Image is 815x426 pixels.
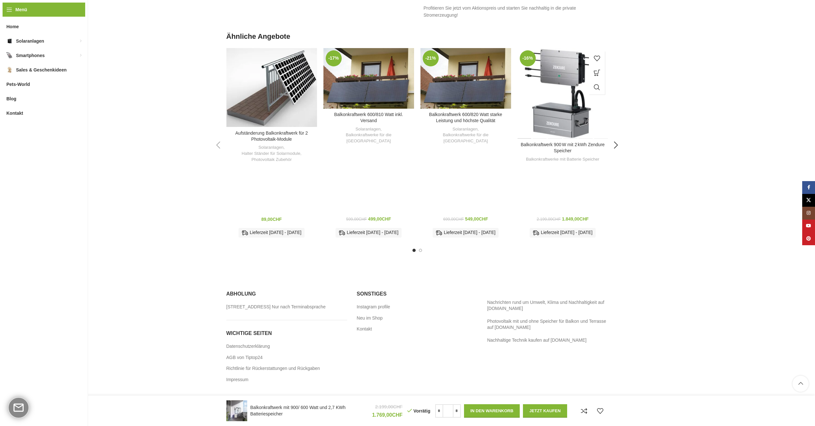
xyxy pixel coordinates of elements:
a: Balkonkraftwerk 900 W mit 2 kWh Zendure Speicher [521,142,605,154]
h4: Balkonkraftwerk mit 900/ 600 Watt und 2,7 KWh Batteriespeicher [250,405,367,417]
a: Balkonkraftwerke mit Batterie Speicher [526,156,599,163]
img: Solaranlagen [6,38,13,44]
span: Sales & Geschenkideen [16,64,67,76]
a: Schnellansicht [589,80,605,95]
bdi: 599,00 [346,217,367,221]
a: [STREET_ADDRESS] Nur nach Terminabsprache [226,304,326,310]
h5: Sonstiges [357,290,477,297]
bdi: 699,00 [443,217,464,221]
a: Halter Ständer für Solarmodule [242,151,300,157]
span: CHF [359,217,367,221]
span: Blog [6,93,16,104]
a: Richtlinie für Rückerstattungen und Rückgaben [226,365,321,372]
span: CHF [393,404,403,409]
a: YouTube Social Link [802,220,815,232]
a: X Social Link [802,194,815,207]
span: -17% [326,50,342,66]
span: CHF [392,412,403,418]
bdi: 2.199,00 [375,404,403,409]
div: Lieferzeit [DATE] - [DATE] [433,228,499,238]
span: Kontakt [6,107,23,119]
p: Vorrätig [407,408,430,414]
a: Aufständerung Balkonkraftwerk für 2 Photovoltaik-Module [226,48,317,127]
a: Photovoltaik mit und ohne Speicher für Balkon und Terrasse auf [DOMAIN_NAME] [487,319,606,330]
span: CHF [273,217,282,222]
a: Balkonkraftwerke für die [GEOGRAPHIC_DATA] [424,132,508,144]
a: Datenschutzerklärung [226,343,271,350]
img: Balkonkraftwerk mit Speicher [226,400,247,421]
a: Neu im Shop [357,315,383,322]
span: -21% [423,50,439,66]
a: Photovoltaik Zubehör [251,157,292,163]
p: Profitieren Sie jetzt vom Aktionspreis und starten Sie nachhaltig in die private Stromerzeugung! [424,4,608,19]
bdi: 1.769,00 [372,412,403,418]
div: Previous slide [210,137,226,153]
span: CHF [579,216,589,221]
span: -16% [520,50,536,66]
div: Lieferzeit [DATE] - [DATE] [530,228,596,238]
a: Balkonkraftwerk 600/820 Watt starke Leistung und höchste Qualität [420,48,511,109]
a: Balkonkraftwerk 600/820 Watt starke Leistung und höchste Qualität [429,112,502,123]
div: 4 / 5 [514,48,611,242]
span: CHF [456,217,464,221]
img: Smartphones [6,52,13,59]
h5: Abholung [226,290,347,297]
a: Solaranlagen [355,126,380,132]
span: CHF [479,216,488,221]
bdi: 1.849,00 [562,216,589,221]
a: Kontakt [357,326,372,332]
span: Home [6,21,19,32]
div: Lieferzeit [DATE] - [DATE] [239,228,305,238]
span: Ähnliche Angebote [226,32,290,42]
a: Instagram Social Link [802,207,815,220]
div: , [424,126,508,144]
a: Scroll to top button [793,376,809,392]
a: Balkonkraftwerke für die [GEOGRAPHIC_DATA] [327,132,411,144]
bdi: 499,00 [368,216,391,221]
a: Facebook Social Link [802,181,815,194]
div: 1 / 5 [223,48,320,242]
li: Go to slide 2 [419,249,422,252]
div: 2 / 5 [320,48,417,242]
a: In den Warenkorb legen: „Balkonkraftwerk 900 W mit 2 kWh Zendure Speicher“ [589,66,605,80]
h5: Wichtige seiten [226,330,347,337]
div: , [327,126,411,144]
a: Nachhaltige Technik kaufen auf [DOMAIN_NAME] [487,338,586,343]
bdi: 2.199,00 [537,217,561,221]
a: Solaranlagen [258,145,283,151]
a: Aufständerung Balkonkraftwerk für 2 Photovoltaik-Module [235,130,308,142]
span: Menü [15,6,27,13]
span: Pets-World [6,79,30,90]
input: Produktmenge [443,404,453,418]
div: 3 / 5 [417,48,514,242]
img: Sales & Geschenkideen [6,67,13,73]
span: CHF [382,216,391,221]
button: In den Warenkorb [464,404,520,418]
div: Lieferzeit [DATE] - [DATE] [336,228,402,238]
a: Balkonkraftwerk 600/810 Watt inkl. Versand [323,48,414,109]
a: AGB von Tiptop24 [226,355,264,361]
a: Instagram profile [357,304,391,310]
span: Solaranlagen [16,35,44,47]
a: Pinterest Social Link [802,232,815,245]
bdi: 549,00 [465,216,488,221]
div: Next slide [608,137,624,153]
a: Balkonkraftwerk 900 W mit 2 kWh Zendure Speicher [518,48,608,139]
div: , , [230,145,314,163]
span: Smartphones [16,50,45,61]
a: Balkonkraftwerk 600/810 Watt inkl. Versand [334,112,403,123]
a: Impressum [226,377,249,383]
a: Nachrichten rund um Umwelt, Klima und Nachhaltigkeit auf [DOMAIN_NAME] [487,300,604,311]
a: Solaranlagen [452,126,477,132]
li: Go to slide 1 [412,249,416,252]
span: CHF [552,217,561,221]
bdi: 89,00 [261,217,282,222]
button: Jetzt kaufen [523,404,567,418]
